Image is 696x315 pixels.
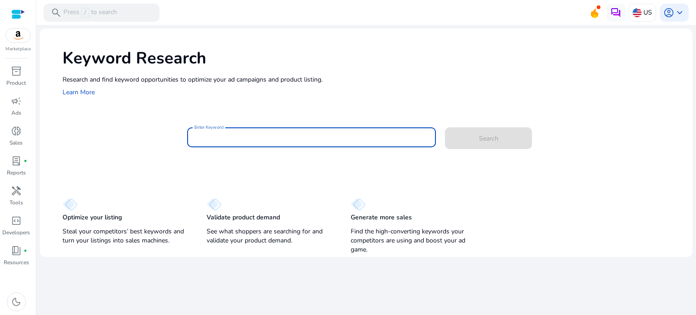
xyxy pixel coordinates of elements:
[4,258,29,267] p: Resources
[81,8,89,18] span: /
[663,7,674,18] span: account_circle
[11,66,22,77] span: inventory_2
[63,88,95,97] a: Learn More
[351,227,477,254] p: Find the high-converting keywords your competitors are using and boost your ad game.
[11,109,21,117] p: Ads
[11,245,22,256] span: book_4
[11,185,22,196] span: handyman
[2,228,30,237] p: Developers
[24,249,27,252] span: fiber_manual_record
[6,79,26,87] p: Product
[207,227,333,245] p: See what shoppers are searching for and validate your product demand.
[11,96,22,107] span: campaign
[207,198,222,211] img: diamond.svg
[51,7,62,18] span: search
[633,8,642,17] img: us.svg
[63,213,122,222] p: Optimize your listing
[7,169,26,177] p: Reports
[643,5,652,20] p: US
[11,155,22,166] span: lab_profile
[194,124,223,131] mat-label: Enter Keyword
[351,198,366,211] img: diamond.svg
[63,198,77,211] img: diamond.svg
[63,48,683,68] h1: Keyword Research
[6,29,30,42] img: amazon.svg
[24,159,27,163] span: fiber_manual_record
[674,7,685,18] span: keyboard_arrow_down
[207,213,280,222] p: Validate product demand
[11,126,22,136] span: donut_small
[11,296,22,307] span: dark_mode
[63,227,188,245] p: Steal your competitors’ best keywords and turn your listings into sales machines.
[351,213,412,222] p: Generate more sales
[63,75,683,84] p: Research and find keyword opportunities to optimize your ad campaigns and product listing.
[10,199,23,207] p: Tools
[10,139,23,147] p: Sales
[5,46,31,53] p: Marketplace
[63,8,117,18] p: Press to search
[11,215,22,226] span: code_blocks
